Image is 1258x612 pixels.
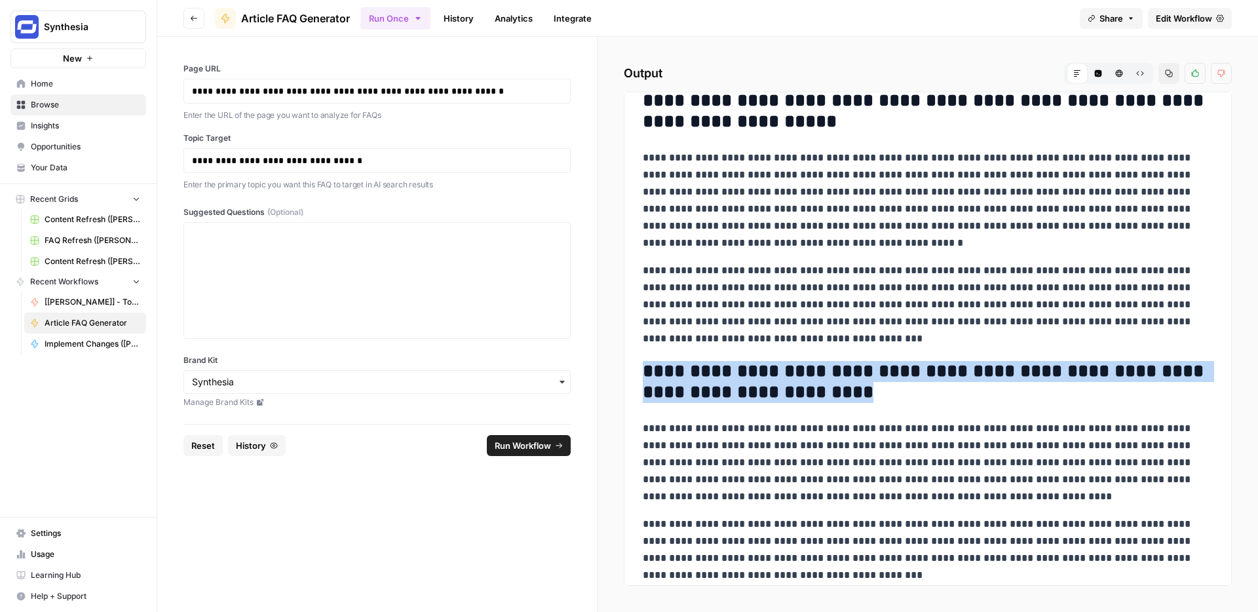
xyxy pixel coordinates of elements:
button: Recent Grids [10,189,146,209]
a: Content Refresh ([PERSON_NAME]'s edit) [24,251,146,272]
a: Browse [10,94,146,115]
label: Brand Kit [183,354,571,366]
span: Reset [191,439,215,452]
a: Edit Workflow [1148,8,1232,29]
span: Insights [31,120,140,132]
a: Opportunities [10,136,146,157]
span: New [63,52,82,65]
a: Content Refresh ([PERSON_NAME]) [24,209,146,230]
span: Article FAQ Generator [241,10,350,26]
span: History [236,439,266,452]
span: (Optional) [267,206,303,218]
button: Share [1080,8,1143,29]
span: FAQ Refresh ([PERSON_NAME]) [45,235,140,246]
a: Usage [10,544,146,565]
span: Implement Changes ([PERSON_NAME]'s edit) [45,338,140,350]
button: Recent Workflows [10,272,146,292]
a: Learning Hub [10,565,146,586]
h2: Output [624,63,1232,84]
span: Settings [31,527,140,539]
a: Article FAQ Generator [215,8,350,29]
button: Reset [183,435,223,456]
button: History [228,435,286,456]
span: Run Workflow [495,439,551,452]
span: Home [31,78,140,90]
span: Article FAQ Generator [45,317,140,329]
p: Enter the primary topic you want this FAQ to target in AI search results [183,178,571,191]
a: Your Data [10,157,146,178]
a: Manage Brand Kits [183,396,571,408]
span: Content Refresh ([PERSON_NAME]) [45,214,140,225]
span: [[PERSON_NAME]] - Tools & Features Pages Refreshe - [MAIN WORKFLOW] [45,296,140,308]
button: Run Once [360,7,430,29]
button: New [10,48,146,68]
a: Implement Changes ([PERSON_NAME]'s edit) [24,334,146,354]
span: Share [1099,12,1123,25]
span: Recent Workflows [30,276,98,288]
a: Article FAQ Generator [24,313,146,334]
button: Workspace: Synthesia [10,10,146,43]
a: History [436,8,482,29]
a: Integrate [546,8,600,29]
a: [[PERSON_NAME]] - Tools & Features Pages Refreshe - [MAIN WORKFLOW] [24,292,146,313]
span: Edit Workflow [1156,12,1212,25]
span: Learning Hub [31,569,140,581]
label: Suggested Questions [183,206,571,218]
input: Synthesia [192,375,562,389]
span: Usage [31,548,140,560]
a: Home [10,73,146,94]
a: Settings [10,523,146,544]
span: Browse [31,99,140,111]
a: Insights [10,115,146,136]
button: Help + Support [10,586,146,607]
span: Content Refresh ([PERSON_NAME]'s edit) [45,256,140,267]
span: Synthesia [44,20,123,33]
span: Recent Grids [30,193,78,205]
button: Run Workflow [487,435,571,456]
span: Opportunities [31,141,140,153]
span: Your Data [31,162,140,174]
a: FAQ Refresh ([PERSON_NAME]) [24,230,146,251]
label: Topic Target [183,132,571,144]
img: Synthesia Logo [15,15,39,39]
a: Analytics [487,8,541,29]
p: Enter the URL of the page you want to analyze for FAQs [183,109,571,122]
label: Page URL [183,63,571,75]
span: Help + Support [31,590,140,602]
